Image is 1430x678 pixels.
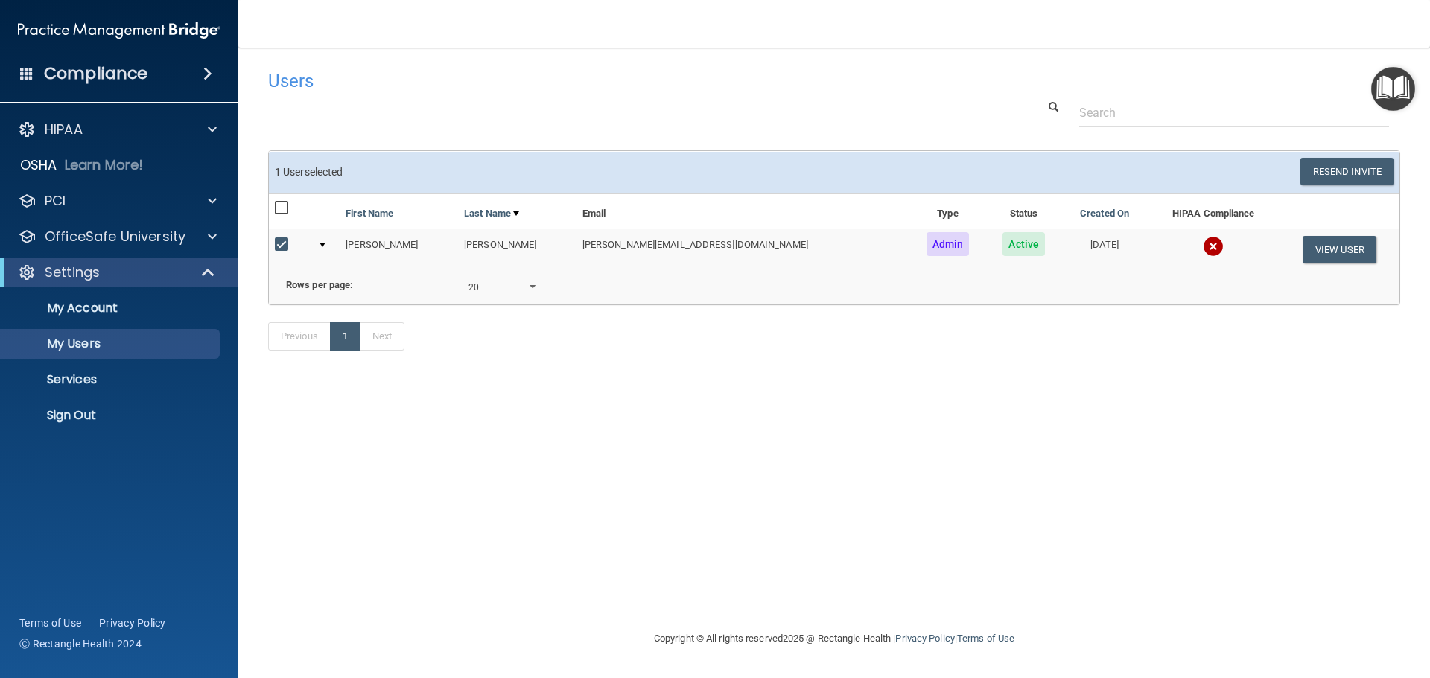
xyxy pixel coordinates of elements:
[10,336,213,351] p: My Users
[45,263,100,281] p: Settings
[464,205,519,223] a: Last Name
[268,71,919,91] h4: Users
[45,121,83,138] p: HIPAA
[458,229,576,269] td: [PERSON_NAME]
[10,301,213,316] p: My Account
[986,194,1062,229] th: Status
[562,615,1106,662] div: Copyright © All rights reserved 2025 @ Rectangle Health | |
[18,121,217,138] a: HIPAA
[45,192,66,210] p: PCI
[330,322,360,351] a: 1
[20,156,57,174] p: OSHA
[18,263,216,281] a: Settings
[1079,99,1389,127] input: Search
[1080,205,1129,223] a: Created On
[360,322,404,351] a: Next
[1172,572,1412,632] iframe: Drift Widget Chat Controller
[576,229,909,269] td: [PERSON_NAME][EMAIL_ADDRESS][DOMAIN_NAME]
[19,636,142,651] span: Ⓒ Rectangle Health 2024
[340,229,458,269] td: [PERSON_NAME]
[10,408,213,423] p: Sign Out
[1371,67,1415,111] button: Open Resource Center
[44,63,147,84] h4: Compliance
[286,279,353,290] b: Rows per page:
[895,633,954,644] a: Privacy Policy
[99,615,166,630] a: Privacy Policy
[927,232,970,256] span: Admin
[275,167,823,178] h6: 1 User selected
[19,615,81,630] a: Terms of Use
[1062,229,1148,269] td: [DATE]
[1303,236,1376,263] button: View User
[18,16,220,45] img: PMB logo
[576,194,909,229] th: Email
[957,633,1014,644] a: Terms of Use
[1002,232,1045,256] span: Active
[65,156,144,174] p: Learn More!
[18,228,217,246] a: OfficeSafe University
[1148,194,1280,229] th: HIPAA Compliance
[1300,158,1394,185] button: Resend Invite
[268,322,331,351] a: Previous
[18,192,217,210] a: PCI
[10,372,213,387] p: Services
[1203,236,1224,257] img: cross.ca9f0e7f.svg
[45,228,185,246] p: OfficeSafe University
[346,205,393,223] a: First Name
[909,194,986,229] th: Type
